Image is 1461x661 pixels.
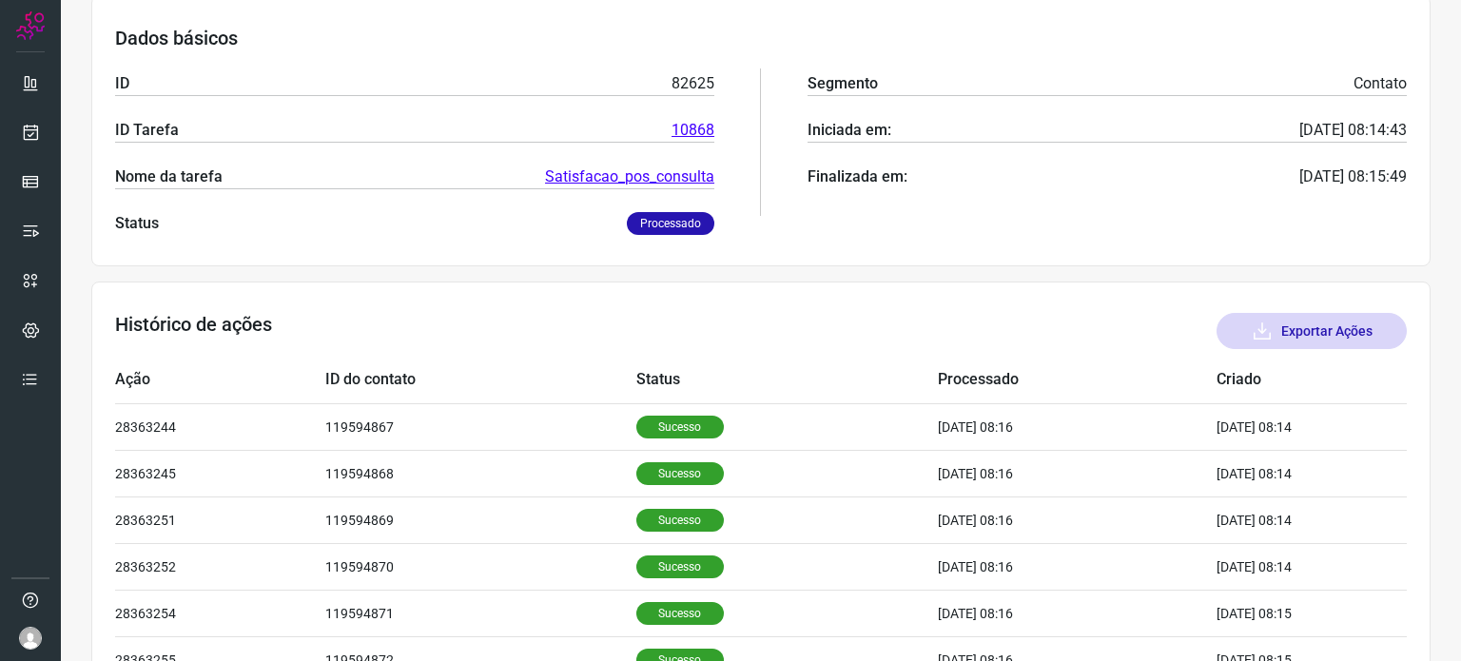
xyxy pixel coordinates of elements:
p: Iniciada em: [808,119,891,142]
p: [DATE] 08:15:49 [1299,165,1407,188]
td: 119594871 [325,590,636,636]
td: Processado [938,357,1217,403]
td: [DATE] 08:14 [1217,450,1350,496]
td: [DATE] 08:15 [1217,590,1350,636]
td: Status [636,357,938,403]
td: [DATE] 08:14 [1217,403,1350,450]
td: 119594868 [325,450,636,496]
img: Logo [16,11,45,40]
p: [DATE] 08:14:43 [1299,119,1407,142]
td: 28363244 [115,403,325,450]
td: [DATE] 08:16 [938,450,1217,496]
td: [DATE] 08:16 [938,590,1217,636]
a: Satisfacao_pos_consulta [545,165,714,188]
p: Sucesso [636,462,724,485]
td: Criado [1217,357,1350,403]
td: 28363245 [115,450,325,496]
td: [DATE] 08:14 [1217,496,1350,543]
td: 28363254 [115,590,325,636]
p: Sucesso [636,416,724,438]
p: Sucesso [636,555,724,578]
p: Finalizada em: [808,165,907,188]
td: 119594870 [325,543,636,590]
p: Status [115,212,159,235]
h3: Dados básicos [115,27,1407,49]
p: ID [115,72,129,95]
p: ID Tarefa [115,119,179,142]
td: [DATE] 08:16 [938,403,1217,450]
p: Sucesso [636,509,724,532]
p: Segmento [808,72,878,95]
p: 82625 [672,72,714,95]
p: Sucesso [636,602,724,625]
button: Exportar Ações [1217,313,1407,349]
td: [DATE] 08:16 [938,543,1217,590]
td: ID do contato [325,357,636,403]
td: [DATE] 08:14 [1217,543,1350,590]
p: Processado [627,212,714,235]
p: Contato [1354,72,1407,95]
a: 10868 [672,119,714,142]
td: Ação [115,357,325,403]
td: [DATE] 08:16 [938,496,1217,543]
td: 28363252 [115,543,325,590]
td: 28363251 [115,496,325,543]
td: 119594869 [325,496,636,543]
img: avatar-user-boy.jpg [19,627,42,650]
p: Nome da tarefa [115,165,223,188]
h3: Histórico de ações [115,313,272,349]
td: 119594867 [325,403,636,450]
